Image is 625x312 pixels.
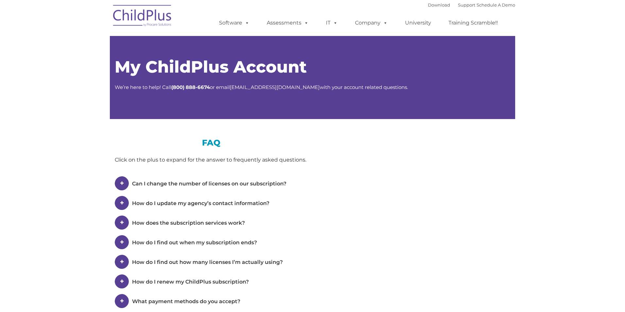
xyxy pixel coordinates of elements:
a: Schedule A Demo [477,2,515,8]
span: How does the subscription services work? [132,220,245,226]
span: How do I find out how many licenses I’m actually using? [132,259,283,265]
a: Company [348,16,394,29]
span: My ChildPlus Account [115,57,307,77]
a: IT [319,16,344,29]
span: Can I change the number of licenses on our subscription? [132,181,286,187]
img: ChildPlus by Procare Solutions [110,0,175,33]
span: What payment methods do you accept? [132,298,240,304]
strong: 800) 888-6674 [173,84,210,90]
a: Download [428,2,450,8]
span: How do I find out when my subscription ends? [132,239,257,246]
a: Assessments [260,16,315,29]
h3: FAQ [115,139,308,147]
span: We’re here to help! Call or email with your account related questions. [115,84,408,90]
a: [EMAIL_ADDRESS][DOMAIN_NAME] [230,84,320,90]
a: Support [458,2,475,8]
strong: ( [171,84,173,90]
font: | [428,2,515,8]
span: How do I renew my ChildPlus subscription? [132,279,249,285]
a: University [398,16,438,29]
a: Training Scramble!! [442,16,504,29]
div: Click on the plus to expand for the answer to frequently asked questions. [115,155,308,165]
span: How do I update my agency’s contact information? [132,200,269,206]
a: Software [212,16,256,29]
